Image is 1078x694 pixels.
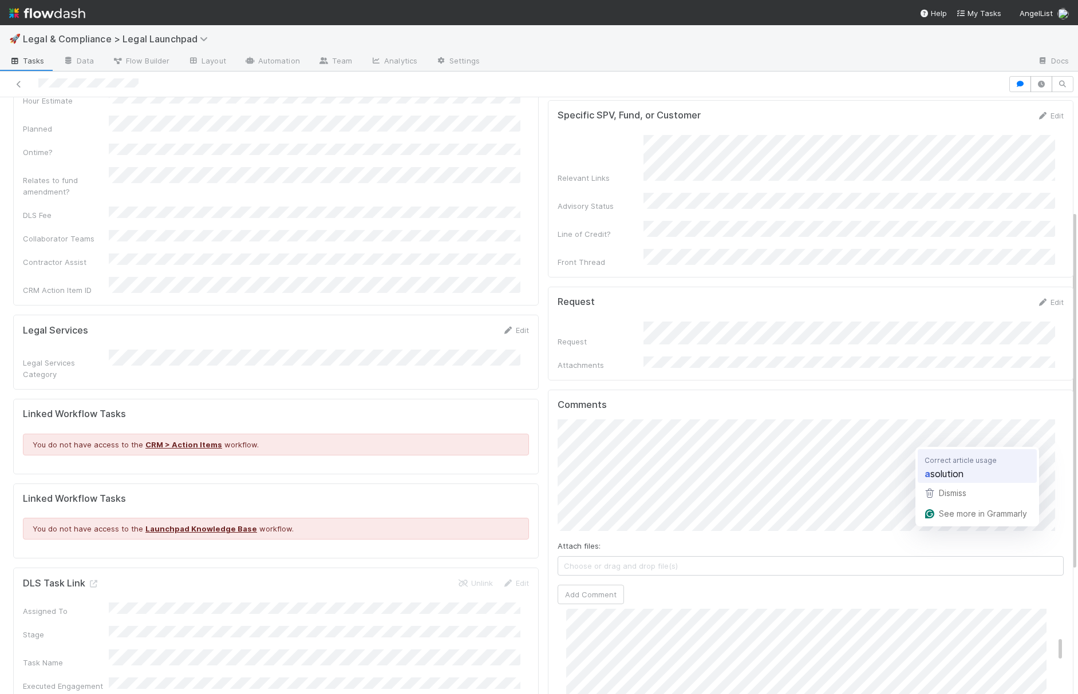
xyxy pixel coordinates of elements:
img: logo-inverted-e16ddd16eac7371096b0.svg [9,3,85,23]
a: Flow Builder [103,53,179,71]
div: Legal Services Category [23,357,109,380]
div: Stage [23,629,109,640]
span: AngelList [1020,9,1053,18]
div: Request [558,336,643,347]
span: Legal & Compliance > Legal Launchpad [23,33,214,45]
a: Data [54,53,103,71]
a: Edit [502,326,529,335]
div: Assigned To [23,605,109,617]
div: Hour Estimate [23,95,109,106]
div: Contractor Assist [23,256,109,268]
a: My Tasks [956,7,1001,19]
div: DLS Fee [23,209,109,221]
h5: Linked Workflow Tasks [23,493,529,505]
img: avatar_b5be9b1b-4537-4870-b8e7-50cc2287641b.png [1057,8,1069,19]
a: Layout [179,53,235,71]
span: Choose or drag and drop file(s) [558,557,1063,575]
a: Edit [1037,298,1064,307]
a: Settings [427,53,489,71]
div: Task Name [23,657,109,668]
a: Launchpad Knowledge Base [145,524,257,533]
div: Line of Credit? [558,228,643,240]
h5: Comments [558,399,1064,411]
a: Team [309,53,361,71]
span: Flow Builder [112,55,169,66]
div: Advisory Status [558,200,643,212]
a: Analytics [361,53,427,71]
a: Automation [235,53,309,71]
label: Attach files: [558,540,601,552]
a: Edit [502,578,529,588]
h5: Request [558,296,595,308]
div: Ontime? [23,146,109,158]
h5: Linked Workflow Tasks [23,409,529,420]
a: CRM > Action Items [145,440,222,449]
a: Docs [1028,53,1078,71]
div: Relevant Links [558,172,643,184]
div: Relates to fund amendment? [23,175,109,197]
a: Edit [1037,111,1064,120]
h5: Specific SPV, Fund, or Customer [558,110,701,121]
button: Add Comment [558,585,624,604]
h5: DLS Task Link [23,578,99,589]
div: Planned [23,123,109,134]
span: My Tasks [956,9,1001,18]
div: Attachments [558,359,643,371]
h5: Legal Services [23,325,88,336]
div: CRM Action Item ID [23,284,109,296]
div: Collaborator Teams [23,233,109,244]
div: Help [919,7,947,19]
div: You do not have access to the workflow. [23,434,529,455]
span: 🚀 [9,34,21,43]
a: Unlink [457,578,493,588]
span: Tasks [9,55,45,66]
div: You do not have access to the workflow. [23,518,529,540]
div: Front Thread [558,256,643,268]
